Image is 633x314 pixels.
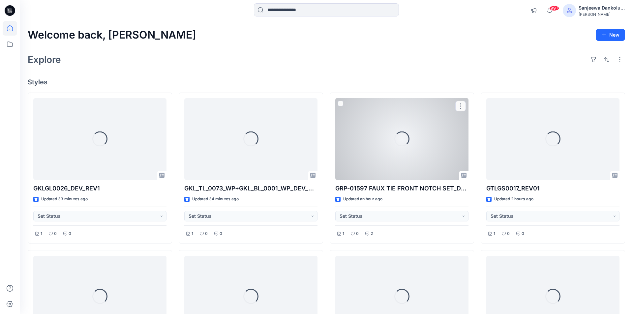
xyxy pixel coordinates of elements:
[41,230,42,237] p: 1
[494,196,533,203] p: Updated 2 hours ago
[205,230,208,237] p: 0
[579,12,625,17] div: [PERSON_NAME]
[522,230,524,237] p: 0
[335,184,468,193] p: GRP-01597 FAUX TIE FRONT NOTCH SET_DEV_REV4
[220,230,222,237] p: 0
[69,230,71,237] p: 0
[41,196,88,203] p: Updated 33 minutes ago
[343,230,344,237] p: 1
[507,230,510,237] p: 0
[184,184,317,193] p: GKL_TL_0073_WP+GKL_BL_0001_WP_DEV_REV1
[356,230,359,237] p: 0
[371,230,373,237] p: 2
[579,4,625,12] div: Sanjeewa Dankoluwage
[486,184,619,193] p: GTLGS0017_REV01
[33,184,166,193] p: GKLGL0026_DEV_REV1
[549,6,559,11] span: 99+
[494,230,495,237] p: 1
[28,29,196,41] h2: Welcome back, [PERSON_NAME]
[192,196,239,203] p: Updated 34 minutes ago
[567,8,572,13] svg: avatar
[192,230,193,237] p: 1
[28,78,625,86] h4: Styles
[28,54,61,65] h2: Explore
[596,29,625,41] button: New
[343,196,382,203] p: Updated an hour ago
[54,230,57,237] p: 0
